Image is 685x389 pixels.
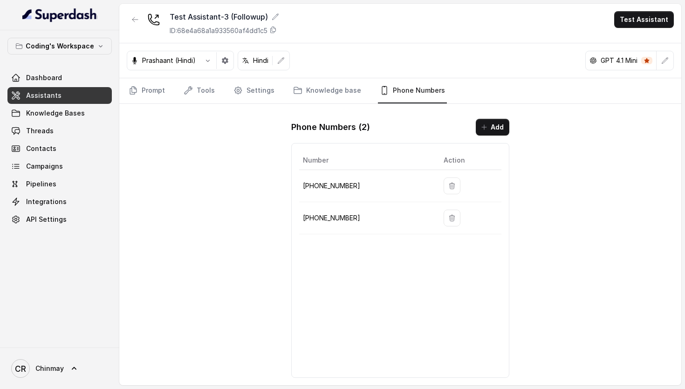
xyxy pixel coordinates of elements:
[7,69,112,86] a: Dashboard
[291,78,363,103] a: Knowledge base
[7,355,112,382] a: Chinmay
[299,151,436,170] th: Number
[291,120,370,135] h1: Phone Numbers ( 2 )
[476,119,509,136] button: Add
[7,105,112,122] a: Knowledge Bases
[614,11,674,28] button: Test Assistant
[378,78,447,103] a: Phone Numbers
[589,57,597,64] svg: openai logo
[7,193,112,210] a: Integrations
[182,78,217,103] a: Tools
[436,151,501,170] th: Action
[7,176,112,192] a: Pipelines
[303,212,429,224] p: [PHONE_NUMBER]
[7,140,112,157] a: Contacts
[232,78,276,103] a: Settings
[7,158,112,175] a: Campaigns
[170,26,267,35] p: ID: 68e4a68a1a933560af4dd1c5
[7,87,112,104] a: Assistants
[7,38,112,55] button: Coding's Workspace
[303,180,429,191] p: [PHONE_NUMBER]
[26,41,94,52] p: Coding's Workspace
[601,56,637,65] p: GPT 4.1 Mini
[7,211,112,228] a: API Settings
[22,7,97,22] img: light.svg
[7,123,112,139] a: Threads
[127,78,674,103] nav: Tabs
[253,56,268,65] p: Hindi
[170,11,279,22] div: Test Assistant-3 (Followup)
[127,78,167,103] a: Prompt
[142,56,196,65] p: Prashaant (Hindi)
